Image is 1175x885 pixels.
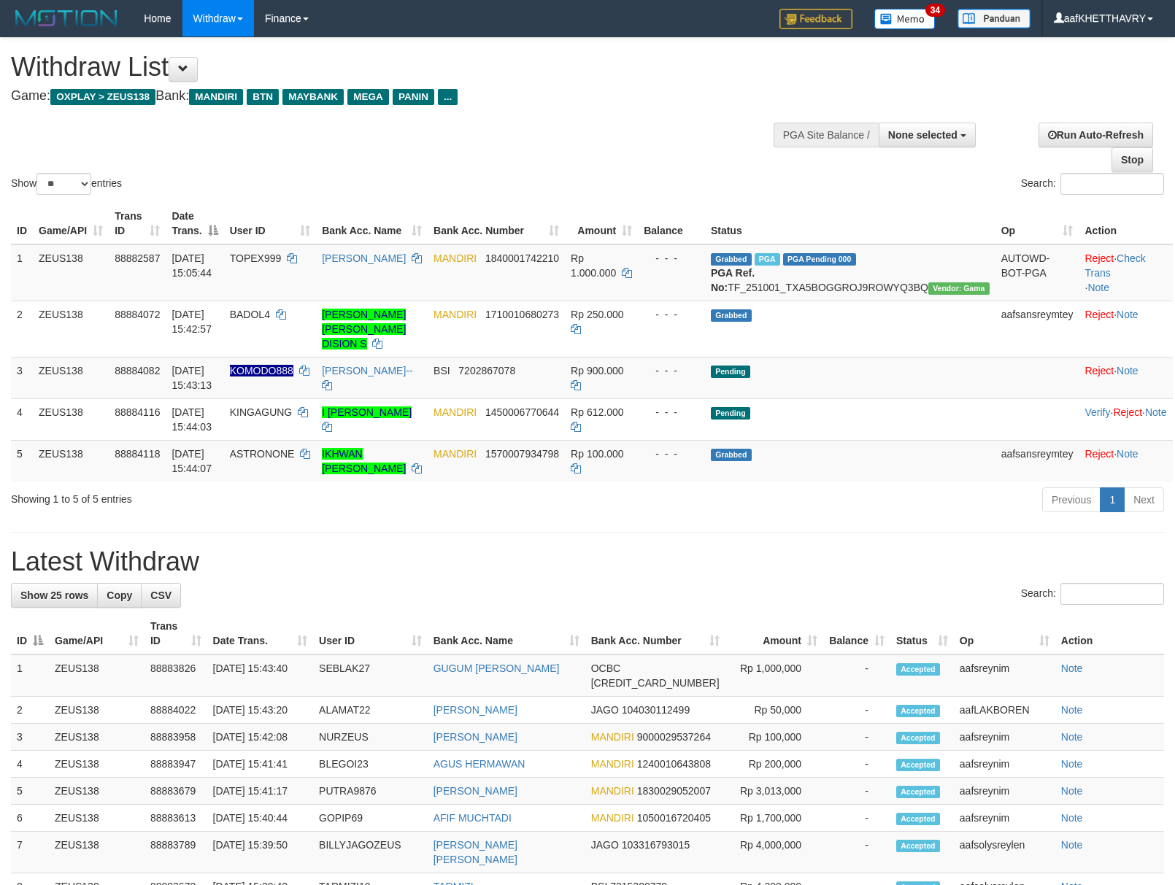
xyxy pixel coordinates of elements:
td: AUTOWD-BOT-PGA [995,244,1079,301]
td: ZEUS138 [49,751,145,778]
span: Copy 1710010680273 to clipboard [485,309,559,320]
td: BLEGOI23 [313,751,428,778]
span: Copy 9000029537264 to clipboard [637,731,711,743]
td: ZEUS138 [33,398,109,440]
div: - - - [644,307,699,322]
a: AGUS HERMAWAN [434,758,525,770]
td: - [823,751,890,778]
span: [DATE] 15:43:13 [172,365,212,391]
span: MANDIRI [591,758,634,770]
span: Copy 1840001742210 to clipboard [485,252,559,264]
td: 1 [11,244,33,301]
th: Amount: activate to sort column ascending [565,203,638,244]
td: 88883613 [145,805,207,832]
a: Reject [1085,448,1114,460]
span: Grabbed [711,253,752,266]
td: [DATE] 15:41:17 [207,778,314,805]
td: 3 [11,357,33,398]
span: [DATE] 15:05:44 [172,252,212,279]
td: 5 [11,440,33,482]
td: 88883947 [145,751,207,778]
a: [PERSON_NAME] [322,252,406,264]
a: Note [1061,704,1083,716]
td: [DATE] 15:40:44 [207,805,314,832]
h1: Withdraw List [11,53,768,82]
td: - [823,832,890,873]
th: ID [11,203,33,244]
a: Note [1061,731,1083,743]
td: GOPIP69 [313,805,428,832]
td: · · [1079,244,1172,301]
td: NURZEUS [313,724,428,751]
a: Show 25 rows [11,583,98,608]
a: Note [1117,309,1139,320]
td: aafLAKBOREN [954,697,1055,724]
td: Rp 1,000,000 [725,654,823,697]
a: 1 [1100,487,1125,512]
td: - [823,654,890,697]
a: [PERSON_NAME]-- [322,365,412,376]
td: [DATE] 15:43:20 [207,697,314,724]
select: Showentries [36,173,91,195]
div: - - - [644,251,699,266]
span: Copy 1050016720405 to clipboard [637,812,711,824]
td: aafsansreymtey [995,301,1079,357]
span: Copy 1240010643808 to clipboard [637,758,711,770]
th: Date Trans.: activate to sort column descending [166,203,223,244]
td: 2 [11,301,33,357]
td: ZEUS138 [33,244,109,301]
h1: Latest Withdraw [11,547,1164,576]
span: JAGO [591,839,619,851]
span: Accepted [896,732,940,744]
td: TF_251001_TXA5BOGGROJ9ROWYQ3BQ [705,244,995,301]
span: Marked by aafnoeunsreypich [755,253,780,266]
span: Copy 103316793015 to clipboard [622,839,690,851]
a: CSV [141,583,181,608]
span: Accepted [896,759,940,771]
span: MANDIRI [591,812,634,824]
a: IKHWAN [PERSON_NAME] [322,448,406,474]
th: Trans ID: activate to sort column ascending [109,203,166,244]
td: aafsolysreylen [954,832,1055,873]
a: [PERSON_NAME] [PERSON_NAME] [434,839,517,865]
td: 4 [11,751,49,778]
td: · [1079,440,1172,482]
span: Accepted [896,705,940,717]
td: ZEUS138 [49,654,145,697]
td: - [823,778,890,805]
td: ZEUS138 [49,778,145,805]
a: Previous [1042,487,1101,512]
span: ... [438,89,458,105]
span: JAGO [591,704,619,716]
span: MANDIRI [434,448,477,460]
a: [PERSON_NAME] [434,731,517,743]
span: Accepted [896,813,940,825]
span: Rp 612.000 [571,406,623,418]
td: aafsreynim [954,805,1055,832]
td: Rp 100,000 [725,724,823,751]
td: [DATE] 15:39:50 [207,832,314,873]
span: MANDIRI [434,309,477,320]
a: Note [1145,406,1167,418]
a: [PERSON_NAME] [434,704,517,716]
span: Rp 100.000 [571,448,623,460]
span: Copy 7202867078 to clipboard [458,365,515,376]
td: PUTRA9876 [313,778,428,805]
a: Next [1124,487,1164,512]
span: Pending [711,366,750,378]
td: [DATE] 15:41:41 [207,751,314,778]
h4: Game: Bank: [11,89,768,104]
span: Rp 900.000 [571,365,623,376]
a: Note [1117,448,1139,460]
th: User ID: activate to sort column ascending [224,203,316,244]
span: PGA Pending [783,253,856,266]
img: panduan.png [958,9,1030,28]
th: Op: activate to sort column ascending [995,203,1079,244]
span: PANIN [393,89,434,105]
img: Feedback.jpg [779,9,852,29]
span: Copy 693817527163 to clipboard [591,677,720,689]
span: ASTRONONE [230,448,295,460]
span: Copy 1830029052007 to clipboard [637,785,711,797]
span: 88884118 [115,448,160,460]
a: Note [1061,662,1083,674]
